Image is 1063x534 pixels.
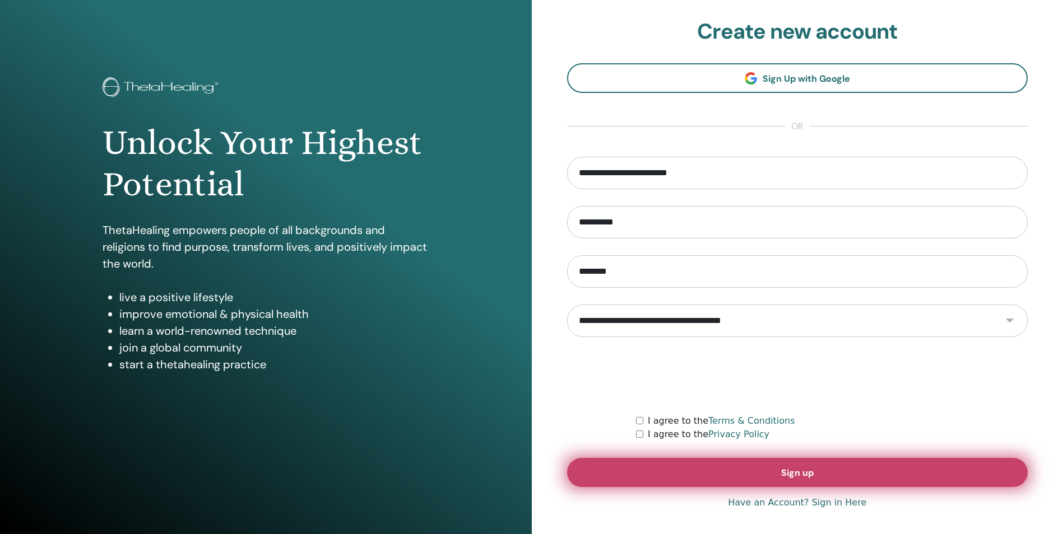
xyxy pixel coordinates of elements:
[708,429,769,439] a: Privacy Policy
[786,120,809,133] span: or
[119,289,429,306] li: live a positive lifestyle
[119,306,429,322] li: improve emotional & physical health
[119,356,429,373] li: start a thetahealing practice
[567,458,1028,487] button: Sign up
[567,63,1028,93] a: Sign Up with Google
[781,467,814,479] span: Sign up
[712,354,883,397] iframe: reCAPTCHA
[763,73,850,85] span: Sign Up with Google
[103,222,429,272] p: ThetaHealing empowers people of all backgrounds and religions to find purpose, transform lives, a...
[648,414,795,428] label: I agree to the
[119,339,429,356] li: join a global community
[708,415,795,426] a: Terms & Conditions
[567,19,1028,45] h2: Create new account
[648,428,769,441] label: I agree to the
[728,496,866,509] a: Have an Account? Sign in Here
[119,322,429,339] li: learn a world-renowned technique
[103,122,429,205] h1: Unlock Your Highest Potential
